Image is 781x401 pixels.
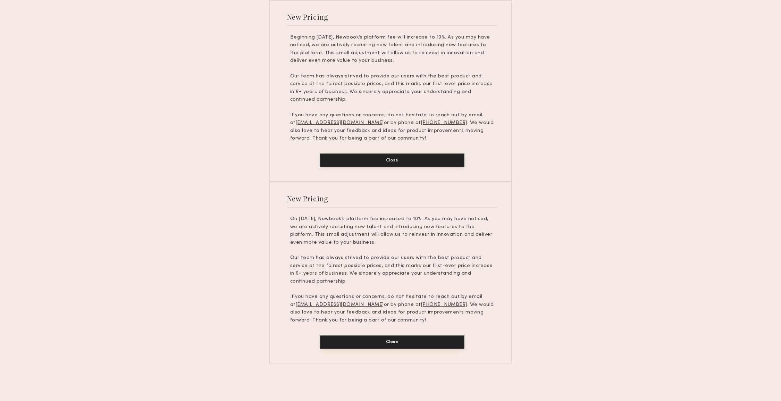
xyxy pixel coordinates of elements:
p: Our team has always strived to provide our users with the best product and service at the fairest... [290,254,494,285]
button: Close [320,335,464,349]
u: [EMAIL_ADDRESS][DOMAIN_NAME] [296,302,384,307]
button: Close [320,153,464,167]
p: Beginning [DATE], Newbook’s platform fee will increase to 10%. As you may have noticed, we are ac... [290,34,494,65]
p: On [DATE], Newbook’s platform fee increased to 10%. As you may have noticed, we are actively recr... [290,215,494,247]
p: If you have any questions or concerns, do not hesitate to reach out by email at or by phone at . ... [290,293,494,324]
p: If you have any questions or concerns, do not hesitate to reach out by email at or by phone at . ... [290,111,494,143]
u: [PHONE_NUMBER] [421,120,467,125]
div: New Pricing [287,12,328,22]
div: New Pricing [287,194,328,203]
u: [EMAIL_ADDRESS][DOMAIN_NAME] [296,120,384,125]
u: [PHONE_NUMBER] [421,302,467,307]
p: Our team has always strived to provide our users with the best product and service at the fairest... [290,73,494,104]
